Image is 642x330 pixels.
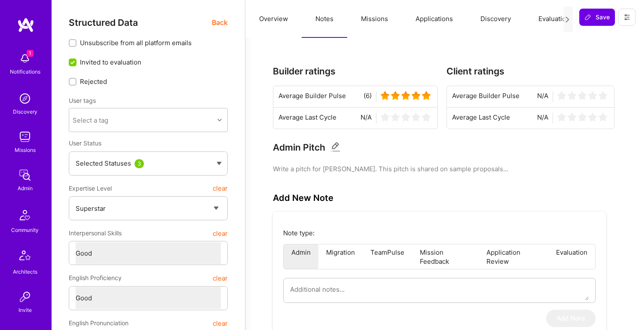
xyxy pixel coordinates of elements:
[69,181,112,196] span: Expertise Level
[217,118,222,122] i: icon Chevron
[479,244,548,269] li: Application Review
[11,225,39,234] div: Community
[18,305,32,315] div: Invite
[361,113,372,123] span: N/A
[18,184,33,193] div: Admin
[69,270,122,286] span: English Proficiency
[10,67,40,76] div: Notifications
[80,38,192,47] span: Unsubscribe from all platform emails
[16,128,34,145] img: teamwork
[13,107,37,116] div: Discovery
[13,267,37,276] div: Architects
[16,90,34,107] img: discovery
[381,91,389,100] img: star
[422,91,431,100] img: star
[217,162,222,165] img: caret
[568,113,576,121] img: star
[412,244,479,269] li: Mission Feedback
[278,113,336,123] span: Average Last Cycle
[273,66,438,77] h3: Builder ratings
[17,17,34,33] img: logo
[135,159,144,168] div: 3
[27,50,34,57] span: 1
[578,113,587,121] img: star
[401,113,410,121] img: star
[278,91,346,102] span: Average Builder Pulse
[584,13,610,22] span: Save
[15,145,36,154] div: Missions
[284,244,318,269] li: Admin
[273,193,333,203] h3: Add New Note
[80,77,107,86] span: Rejected
[69,17,138,28] span: Structured Data
[391,91,400,100] img: star
[213,225,228,241] button: clear
[578,91,587,100] img: star
[273,142,325,153] h3: Admin Pitch
[69,96,96,105] label: User tags
[69,139,101,147] span: User Status
[446,66,614,77] h3: Client ratings
[537,113,548,123] span: N/A
[15,247,35,267] img: Architects
[412,113,420,121] img: star
[330,142,340,152] i: Edit
[73,116,108,125] div: Select a tag
[599,91,607,100] img: star
[69,225,122,241] span: Interpersonal Skills
[452,91,520,102] span: Average Builder Pulse
[76,159,131,167] span: Selected Statuses
[412,91,420,100] img: star
[588,113,597,121] img: star
[557,113,566,121] img: star
[381,113,389,121] img: star
[588,91,597,100] img: star
[401,91,410,100] img: star
[557,91,566,100] img: star
[213,181,228,196] button: clear
[15,205,35,225] img: Community
[546,310,596,327] button: Add Note
[564,16,571,23] i: icon Next
[452,113,510,123] span: Average Last Cycle
[579,9,615,26] button: Save
[548,244,595,269] li: Evaluation
[599,113,607,121] img: star
[16,50,34,67] img: bell
[363,244,412,269] li: TeamPulse
[318,244,363,269] li: Migration
[422,113,431,121] img: star
[213,270,228,286] button: clear
[283,228,596,237] p: Note type:
[568,91,576,100] img: star
[273,164,614,173] pre: Write a pitch for [PERSON_NAME]. This pitch is shared on sample proposals...
[16,288,34,305] img: Invite
[364,91,372,102] span: (6)
[16,167,34,184] img: admin teamwork
[80,58,141,67] span: Invited to evaluation
[537,91,548,102] span: N/A
[212,17,228,28] span: Back
[391,113,400,121] img: star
